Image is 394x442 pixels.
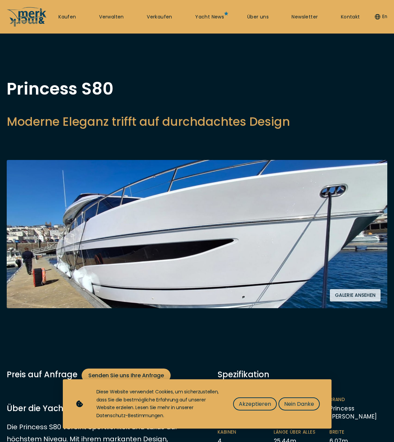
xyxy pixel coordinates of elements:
[274,429,316,436] span: Länge über Alles
[58,14,76,20] a: Kaufen
[375,13,387,20] button: En
[88,371,164,380] span: Senden Sie uns Ihre Anfrage
[330,396,386,421] li: Princess [PERSON_NAME]
[96,412,163,419] a: Datenschutz-Bestimmungen
[218,429,260,436] span: Kabinen
[96,388,220,420] div: Diese Website verwendet Cookies, um sicherzustellen, dass Sie die bestmögliche Erfahrung auf unse...
[278,397,320,410] button: Nein Danke
[330,429,372,436] span: Breite
[341,14,360,20] a: Kontakt
[330,396,372,403] span: Brand
[99,14,124,20] a: Verwalten
[195,14,224,20] a: Yacht News
[247,14,269,20] a: Über uns
[147,14,172,20] a: Verkaufen
[82,369,171,382] a: Senden Sie uns Ihre Anfrage
[233,397,277,410] button: Akzeptieren
[292,14,318,20] a: Newsletter
[7,160,387,308] img: Merk&Merk
[7,113,290,130] h2: Moderne Eleganz trifft auf durchdachtes Design
[284,400,314,408] span: Nein Danke
[218,369,387,380] div: Spezifikation
[7,80,290,97] h1: Princess S80
[330,289,381,301] button: Galerie ansehen
[7,369,189,382] div: Preis auf Anfrage
[7,402,189,414] h3: Über die Yacht Princess S80
[239,400,271,408] span: Akzeptieren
